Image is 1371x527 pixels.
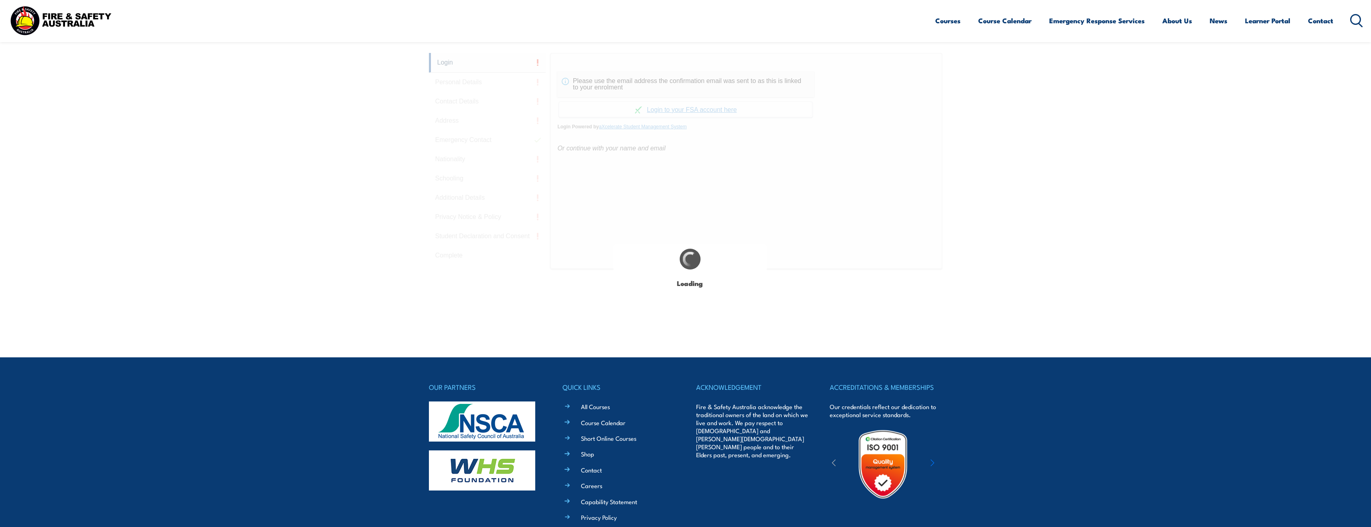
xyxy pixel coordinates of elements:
h4: ACKNOWLEDGEMENT [696,381,808,393]
img: Untitled design (19) [848,429,918,499]
a: Privacy Policy [581,513,617,521]
a: Capability Statement [581,497,637,506]
a: Contact [581,466,602,474]
h4: ACCREDITATIONS & MEMBERSHIPS [830,381,942,393]
img: nsca-logo-footer [429,401,535,442]
a: Careers [581,481,602,490]
p: Fire & Safety Australia acknowledge the traditional owners of the land on which we live and work.... [696,403,808,459]
a: About Us [1162,10,1192,31]
h4: OUR PARTNERS [429,381,541,393]
img: ewpa-logo [918,450,988,478]
a: Learner Portal [1245,10,1290,31]
a: Short Online Courses [581,434,636,442]
a: Contact [1308,10,1333,31]
h1: Loading [618,274,762,293]
a: Emergency Response Services [1049,10,1145,31]
p: Our credentials reflect our dedication to exceptional service standards. [830,403,942,419]
a: Course Calendar [581,418,626,427]
a: All Courses [581,402,610,411]
a: Course Calendar [978,10,1032,31]
a: Courses [935,10,961,31]
img: whs-logo-footer [429,450,535,491]
a: News [1210,10,1227,31]
a: Shop [581,450,594,458]
h4: QUICK LINKS [563,381,675,393]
